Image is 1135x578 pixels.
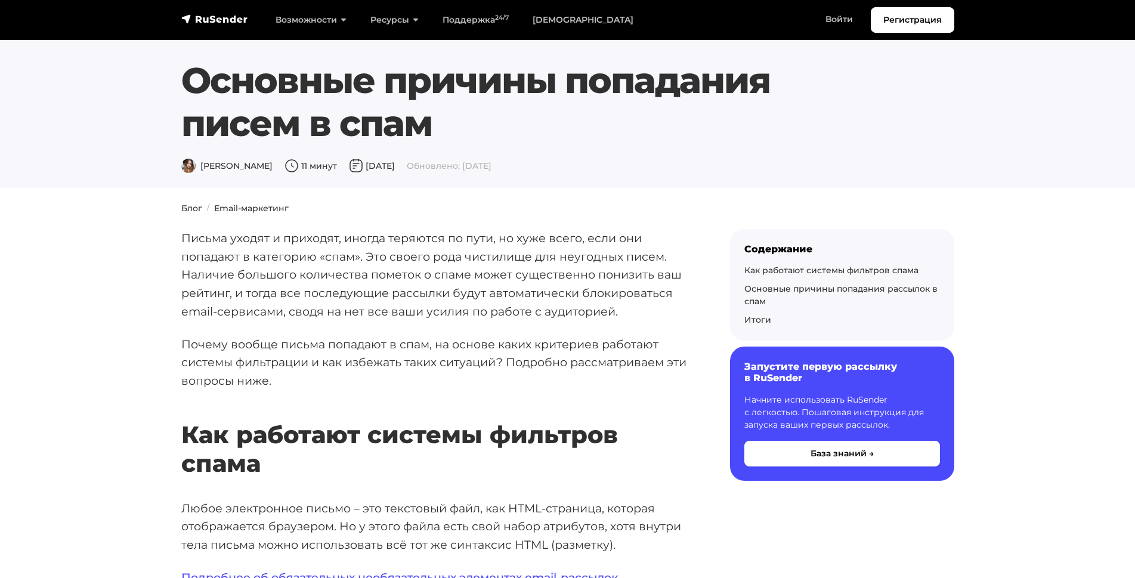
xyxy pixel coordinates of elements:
[730,347,954,480] a: Запустите первую рассылку в RuSender Начните использовать RuSender с легкостью. Пошаговая инструк...
[521,8,645,32] a: [DEMOGRAPHIC_DATA]
[871,7,954,33] a: Регистрация
[181,499,692,554] p: Любое электронное письмо – это текстовый файл, как HTML-страница, которая отображается браузером....
[174,202,961,215] nav: breadcrumb
[744,314,771,325] a: Итоги
[349,160,395,171] span: [DATE]
[202,202,289,215] li: Email-маркетинг
[495,14,509,21] sup: 24/7
[181,160,273,171] span: [PERSON_NAME]
[744,243,940,255] div: Содержание
[284,159,299,173] img: Время чтения
[744,361,940,384] h6: Запустите первую рассылку в RuSender
[744,265,918,276] a: Как работают системы фильтров спама
[431,8,521,32] a: Поддержка24/7
[264,8,358,32] a: Возможности
[284,160,337,171] span: 11 минут
[744,441,940,466] button: База знаний →
[181,13,248,25] img: RuSender
[181,229,692,321] p: Письма уходят и приходят, иногда теряются по пути, но хуже всего, если они попадают в категорию «...
[744,283,938,307] a: Основные причины попадания рассылок в спам
[744,394,940,431] p: Начните использовать RuSender с легкостью. Пошаговая инструкция для запуска ваших первых рассылок.
[407,160,491,171] span: Обновлено: [DATE]
[181,385,692,478] h2: Как работают системы фильтров спама
[181,335,692,390] p: Почему вообще письма попадают в спам, на основе каких критериев работают системы фильтрации и как...
[181,59,889,145] h1: Основные причины попадания писем в спам
[181,203,202,214] a: Блог
[814,7,865,32] a: Войти
[358,8,431,32] a: Ресурсы
[349,159,363,173] img: Дата публикации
